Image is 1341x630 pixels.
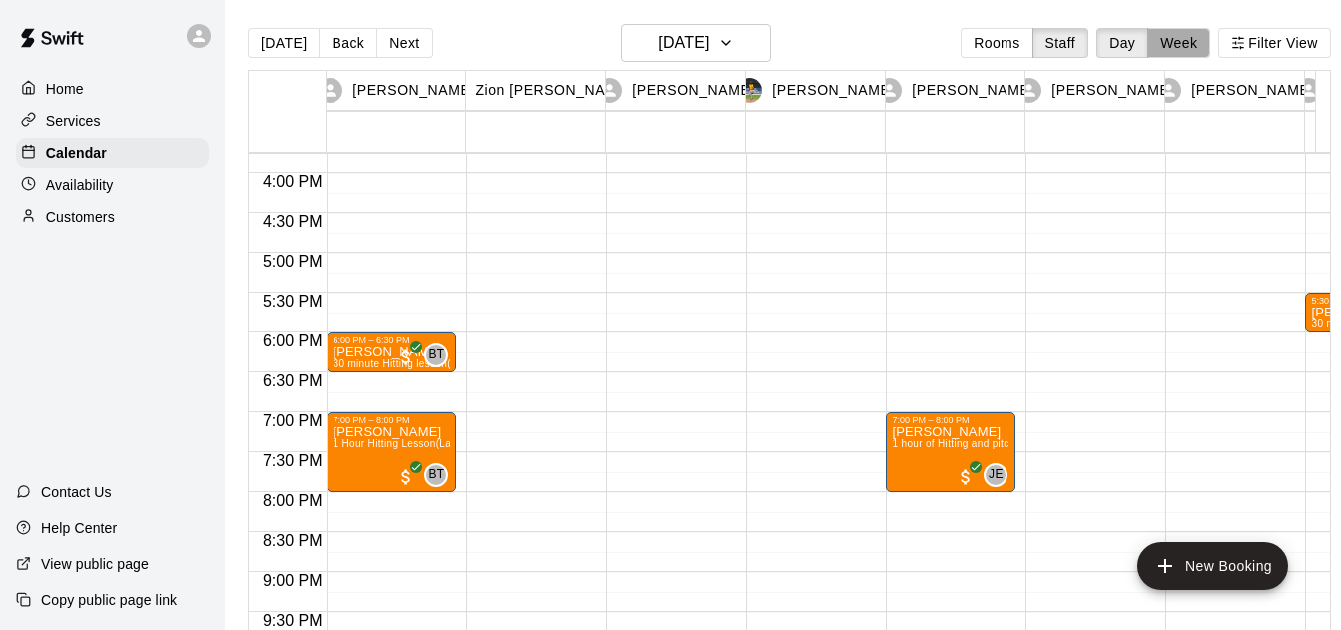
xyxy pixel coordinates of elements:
[46,111,101,131] p: Services
[352,80,474,101] p: [PERSON_NAME]
[41,554,149,574] p: View public page
[428,345,444,365] span: BT
[258,372,328,389] span: 6:30 PM
[1096,28,1148,58] button: Day
[258,412,328,429] span: 7:00 PM
[248,28,320,58] button: [DATE]
[632,80,754,101] p: [PERSON_NAME]
[992,463,1007,487] span: Justin Evans
[16,74,209,104] a: Home
[258,293,328,310] span: 5:30 PM
[1051,80,1173,101] p: [PERSON_NAME]
[658,29,709,57] h6: [DATE]
[258,532,328,549] span: 8:30 PM
[258,332,328,349] span: 6:00 PM
[892,415,1009,425] div: 7:00 PM – 8:00 PM
[432,463,448,487] span: Brandon Taylor
[258,492,328,509] span: 8:00 PM
[41,590,177,610] p: Copy public page link
[886,412,1015,492] div: 7:00 PM – 8:00 PM: Jack Klewein
[1147,28,1210,58] button: Week
[376,28,432,58] button: Next
[396,467,416,487] span: All customers have paid
[737,78,762,103] img: Mike Morrison III
[46,207,115,227] p: Customers
[258,213,328,230] span: 4:30 PM
[327,412,456,492] div: 7:00 PM – 8:00 PM: Tripp Sallee
[984,463,1007,487] div: Justin Evans
[1218,28,1330,58] button: Filter View
[258,253,328,270] span: 5:00 PM
[41,482,112,502] p: Contact Us
[432,343,448,367] span: Brandon Taylor
[1137,542,1288,590] button: add
[327,332,456,372] div: 6:00 PM – 6:30 PM: Kade Thompson
[16,170,209,200] a: Availability
[428,465,444,485] span: BT
[333,358,509,369] span: 30 minute Hitting lesson (Lane 1 (40))
[1191,80,1313,101] p: [PERSON_NAME]
[961,28,1032,58] button: Rooms
[319,28,377,58] button: Back
[333,335,450,345] div: 6:00 PM – 6:30 PM
[772,80,894,101] p: [PERSON_NAME]
[333,438,497,449] span: 1 Hour Hitting Lesson (Lane 2 (40))
[46,79,84,99] p: Home
[46,175,114,195] p: Availability
[1032,28,1089,58] button: Staff
[333,415,450,425] div: 7:00 PM – 8:00 PM
[424,343,448,367] div: Brandon Taylor
[258,452,328,469] span: 7:30 PM
[892,438,1128,449] span: 1 hour of Hitting and pitching/fielding (Lane 4 (65))
[621,24,771,62] button: [DATE]
[46,143,107,163] p: Calendar
[912,80,1033,101] p: [PERSON_NAME]
[475,80,631,101] p: Zion [PERSON_NAME]
[258,612,328,629] span: 9:30 PM
[989,465,1004,485] span: JE
[424,463,448,487] div: Brandon Taylor
[258,572,328,589] span: 9:00 PM
[16,138,209,168] a: Calendar
[956,467,976,487] span: All customers have paid
[41,518,117,538] p: Help Center
[396,347,416,367] span: All customers have paid
[258,173,328,190] span: 4:00 PM
[16,106,209,136] a: Services
[16,202,209,232] a: Customers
